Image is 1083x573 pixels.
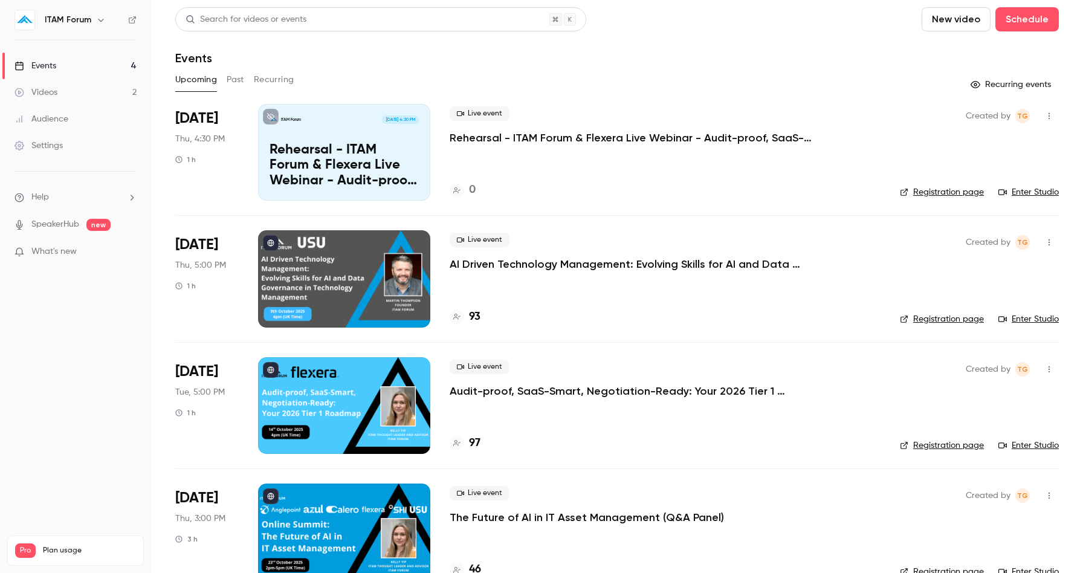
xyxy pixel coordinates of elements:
h4: 93 [469,309,480,325]
a: 97 [450,435,480,452]
span: Live event [450,360,509,374]
a: Rehearsal - ITAM Forum & Flexera Live Webinar - Audit-proof, SaaS-Smart, Negotiation-Ready: Your ... [258,104,430,201]
div: Settings [15,140,63,152]
a: Registration page [900,439,984,452]
div: Audience [15,113,68,125]
a: Enter Studio [998,186,1059,198]
span: [DATE] [175,362,218,381]
button: New video [922,7,991,31]
button: Upcoming [175,70,217,89]
span: [DATE] [175,488,218,508]
li: help-dropdown-opener [15,191,137,204]
div: Oct 9 Thu, 3:30 PM (Europe/London) [175,104,239,201]
a: Registration page [900,313,984,325]
p: Rehearsal - ITAM Forum & Flexera Live Webinar - Audit-proof, SaaS-Smart, Negotiation-Ready: Your ... [270,143,419,189]
span: [DATE] [175,235,218,254]
span: What's new [31,245,77,258]
a: Enter Studio [998,313,1059,325]
span: Live event [450,106,509,121]
a: The Future of AI in IT Asset Management (Q&A Panel) [450,510,724,525]
a: Registration page [900,186,984,198]
span: Created by [966,488,1010,503]
span: TG [1017,488,1028,503]
h1: Events [175,51,212,65]
h4: 97 [469,435,480,452]
div: Search for videos or events [186,13,306,26]
a: AI Driven Technology Management: Evolving Skills for AI and Data Governance in Technology Management [450,257,812,271]
span: Tasveer Gola [1015,488,1030,503]
h6: ITAM Forum [45,14,91,26]
span: Created by [966,235,1010,250]
div: Oct 14 Tue, 4:00 PM (Europe/London) [175,357,239,454]
div: 1 h [175,155,196,164]
span: Live event [450,486,509,500]
div: Oct 9 Thu, 4:00 PM (Europe/London) [175,230,239,327]
span: Pro [15,543,36,558]
div: Events [15,60,56,72]
span: Thu, 5:00 PM [175,259,226,271]
div: Videos [15,86,57,99]
span: Plan usage [43,546,136,555]
button: Schedule [995,7,1059,31]
a: 0 [450,182,476,198]
span: Created by [966,362,1010,377]
span: Help [31,191,49,204]
span: TG [1017,109,1028,123]
span: Tue, 5:00 PM [175,386,225,398]
iframe: Noticeable Trigger [122,247,137,257]
button: Past [227,70,244,89]
button: Recurring [254,70,294,89]
div: 1 h [175,408,196,418]
span: Live event [450,233,509,247]
span: Tasveer Gola [1015,109,1030,123]
p: ITAM Forum [281,117,301,123]
div: 1 h [175,281,196,291]
span: TG [1017,362,1028,377]
span: Tasveer Gola [1015,362,1030,377]
h4: 0 [469,182,476,198]
div: 3 h [175,534,198,544]
a: Audit-proof, SaaS-Smart, Negotiation-Ready: Your 2026 Tier 1 Roadmap [450,384,812,398]
a: 93 [450,309,480,325]
img: ITAM Forum [15,10,34,30]
button: Recurring events [965,75,1059,94]
a: SpeakerHub [31,218,79,231]
a: Enter Studio [998,439,1059,452]
span: [DATE] 4:30 PM [382,115,418,124]
span: Thu, 4:30 PM [175,133,225,145]
span: new [86,219,111,231]
span: [DATE] [175,109,218,128]
span: Tasveer Gola [1015,235,1030,250]
span: Thu, 3:00 PM [175,513,225,525]
a: Rehearsal - ITAM Forum & Flexera Live Webinar - Audit-proof, SaaS-Smart, Negotiation-Ready: Your ... [450,131,812,145]
span: TG [1017,235,1028,250]
span: Created by [966,109,1010,123]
